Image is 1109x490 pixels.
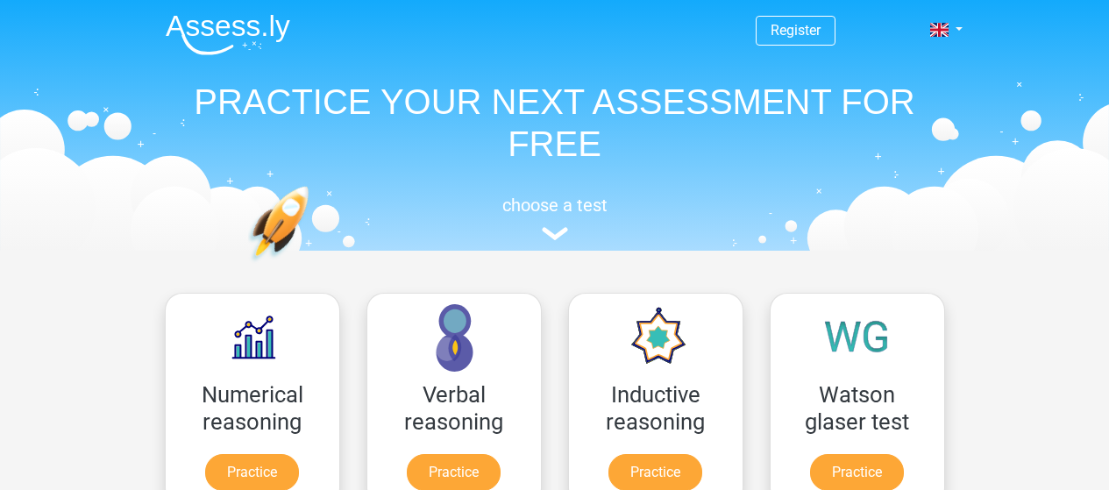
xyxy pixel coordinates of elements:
h5: choose a test [152,195,958,216]
img: Assessly [166,14,290,55]
a: choose a test [152,195,958,241]
a: Register [771,22,821,39]
img: practice [248,186,377,344]
h1: PRACTICE YOUR NEXT ASSESSMENT FOR FREE [152,81,958,165]
img: assessment [542,227,568,240]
